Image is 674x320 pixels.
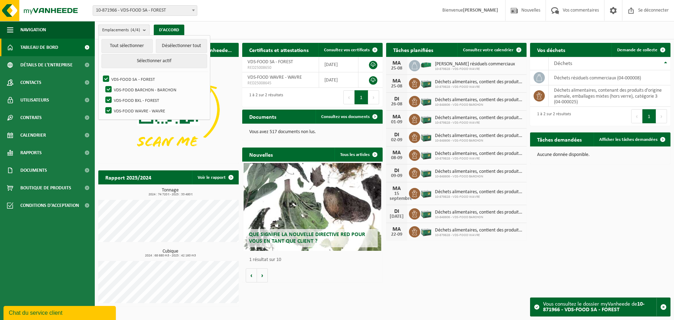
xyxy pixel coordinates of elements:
[93,6,197,15] span: 10-871966 - VDS-FOOD SA - FOREST
[435,175,483,178] font: 10-848606 - VDS-FOOD BARCHON
[554,75,641,80] font: déchets résiduels commerciaux (04-000008)
[249,115,276,120] font: Documents
[617,48,658,52] font: Demande de collecte
[192,170,238,184] a: Voir le rapport
[154,25,184,36] button: D'ACCORD
[324,48,370,52] font: Consultez vos certificats
[435,61,515,67] font: [PERSON_NAME] résiduels commerciaux
[391,232,402,237] font: 22-09
[420,187,432,199] img: PB-LB-0680-HPE-GN-01
[110,43,144,48] font: Tout sélectionner
[420,207,432,219] img: PB-LB-0680-HPE-GN-01
[20,45,58,50] font: Tableau de bord
[392,186,401,191] font: MA
[249,232,365,244] font: Que signifie la nouvelle directive RED pour vous en tant que client ?
[101,54,207,68] button: Sélectionner actif
[20,27,46,33] font: Navigation
[20,133,46,138] font: Calendrier
[391,137,402,143] font: 02-09
[20,80,41,85] font: Contacts
[391,66,402,71] font: 25-08
[368,90,379,104] button: Suivant
[420,77,432,89] img: PB-LB-0680-HPE-GN-01
[435,233,480,237] font: 10-879828 - VDS-FOOD WAVRE
[198,175,226,180] font: Voir le rapport
[435,151,615,156] font: Déchets alimentaires, contient des produits d'origine animale, emballages mixtes (à l'excl...
[392,78,401,84] font: MA
[318,43,382,57] a: Consultez vos certificats
[435,195,480,199] font: 10-879828 - VDS-FOOD WAVRE
[656,109,667,123] button: Suivant
[148,192,192,196] font: 2024 : 74 720 t - 2025 : 33 480 t
[392,60,401,66] font: MA
[642,109,656,123] button: 1
[20,168,47,173] font: Documents
[435,157,480,161] font: 10-879828 - VDS-FOOD WAVRE
[249,129,316,135] font: Vous avez 517 documents non lus.
[114,88,176,92] font: VDS-FOOD BARCHON - BARCHON
[435,97,615,103] font: Déchets alimentaires, contient des produits d'origine animale, emballages mixtes (à l'excl...
[537,152,590,157] font: Aucune donnée disponible.
[394,209,399,214] font: DI
[324,62,338,67] font: [DATE]
[435,139,483,143] font: 10-848606 - VDS-FOOD BARCHON
[162,188,179,193] font: Tonnage
[20,150,42,156] font: Rapports
[20,203,79,208] font: Conditions d'acceptation
[105,175,151,181] font: Rapport 2025/2024
[420,131,432,143] img: PB-LB-0680-HPE-GN-01
[137,58,171,64] font: Sélectionner actif
[249,257,281,262] font: 1 résultat sur 10
[391,84,402,89] font: 25-08
[435,79,615,85] font: Déchets alimentaires, contient des produits d'origine animale, emballages mixtes (à l'excl...
[355,90,368,104] button: 1
[420,59,432,71] img: HK-XZ-20-GN-00
[321,115,370,119] font: Consultez vos documents
[435,215,483,219] font: 10-848606 - VDS-FOOD BARCHON
[392,227,401,232] font: MA
[159,28,179,32] font: D'ACCORD
[435,189,615,195] font: Déchets alimentaires, contient des produits d'origine animale, emballages mixtes (à l'excl...
[463,48,514,52] font: Consultez votre calendrier
[393,48,433,53] font: Tâches planifiées
[463,8,498,13] font: [PERSON_NAME]
[554,61,572,66] font: Déchets
[391,173,402,178] font: 09-09
[599,137,658,142] font: Afficher les tâches demandées
[20,185,71,191] font: Boutique de produits
[96,8,166,13] font: 10-871966 - VDS-FOOD SA - FOREST
[391,102,402,107] font: 26-08
[93,5,197,16] span: 10-871966 - VDS-FOOD SA - FOREST
[435,67,480,71] font: 10-879828 - VDS-FOOD WAVRE
[554,88,662,105] font: déchets alimentaires, contenant des produits d'origine animale, emballages mixtes (hors verre), c...
[457,43,526,57] a: Consultez votre calendrier
[390,191,412,201] font: 15 septembre
[324,78,338,83] font: [DATE]
[114,109,165,113] font: VDS-FOOD WAVRE - WAVRE
[343,90,355,104] button: Précédent
[631,109,642,123] button: Précédent
[435,210,615,215] font: Déchets alimentaires, contient des produits d'origine animale, emballages mixtes (à l'excl...
[101,39,153,53] button: Tout sélectionner
[537,137,582,143] font: Tâches demandées
[435,103,483,107] font: 10-848606 - VDS-FOOD BARCHON
[394,168,399,174] font: DI
[316,110,382,124] a: Consultez vos documents
[638,8,669,13] font: Se déconnecter
[435,121,480,125] font: 10-879828 - VDS-FOOD WAVRE
[435,85,480,89] font: 10-879828 - VDS-FOOD WAVRE
[594,132,670,146] a: Afficher les tâches demandées
[247,75,302,80] font: VDS-FOOD WAVRE - WAVRE
[420,95,432,107] img: PB-LB-0680-HPE-GN-01
[131,28,140,32] font: (4/4)
[156,39,207,53] button: Désélectionner tout
[163,249,178,254] font: Cubique
[435,115,615,120] font: Déchets alimentaires, contient des produits d'origine animale, emballages mixtes (à l'excl...
[420,225,432,237] img: PB-LB-0680-HPE-GN-01
[390,214,404,219] font: [DATE]
[20,63,73,68] font: Détails de l'entreprise
[648,114,650,119] font: 1
[98,25,150,35] button: Emplacements(4/4)
[162,43,201,48] font: Désélectionner tout
[420,113,432,125] img: PB-LB-0680-HPE-GN-01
